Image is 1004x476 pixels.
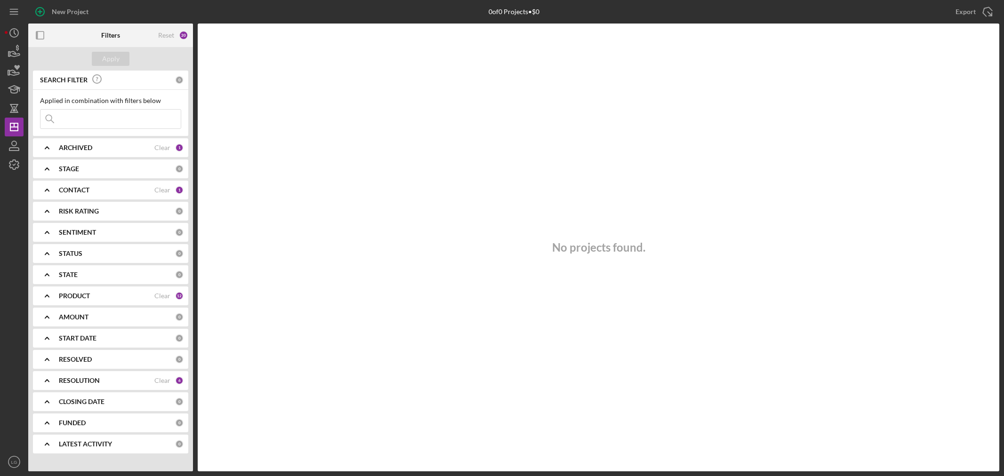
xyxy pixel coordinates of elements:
[5,452,24,471] button: LG
[59,165,79,173] b: STAGE
[154,186,170,194] div: Clear
[59,271,78,278] b: STATE
[101,32,120,39] b: Filters
[175,355,184,364] div: 0
[59,186,89,194] b: CONTACT
[175,186,184,194] div: 1
[175,249,184,258] div: 0
[175,228,184,237] div: 0
[59,334,96,342] b: START DATE
[175,76,184,84] div: 0
[175,292,184,300] div: 12
[175,313,184,321] div: 0
[175,419,184,427] div: 0
[52,2,88,21] div: New Project
[59,313,88,321] b: AMOUNT
[59,292,90,300] b: PRODUCT
[59,356,92,363] b: RESOLVED
[175,376,184,385] div: 6
[102,52,120,66] div: Apply
[59,250,82,257] b: STATUS
[92,52,129,66] button: Apply
[946,2,999,21] button: Export
[28,2,98,21] button: New Project
[175,270,184,279] div: 0
[175,397,184,406] div: 0
[175,143,184,152] div: 1
[158,32,174,39] div: Reset
[179,31,188,40] div: 20
[59,377,100,384] b: RESOLUTION
[59,398,104,405] b: CLOSING DATE
[59,419,86,427] b: FUNDED
[40,97,181,104] div: Applied in combination with filters below
[154,144,170,151] div: Clear
[59,144,92,151] b: ARCHIVED
[175,440,184,448] div: 0
[154,292,170,300] div: Clear
[175,207,184,215] div: 0
[956,2,976,21] div: Export
[59,207,99,215] b: RISK RATING
[175,165,184,173] div: 0
[11,460,17,465] text: LG
[552,241,645,254] h3: No projects found.
[40,76,88,84] b: SEARCH FILTER
[175,334,184,342] div: 0
[59,440,112,448] b: LATEST ACTIVITY
[154,377,170,384] div: Clear
[489,8,539,16] div: 0 of 0 Projects • $0
[59,229,96,236] b: SENTIMENT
